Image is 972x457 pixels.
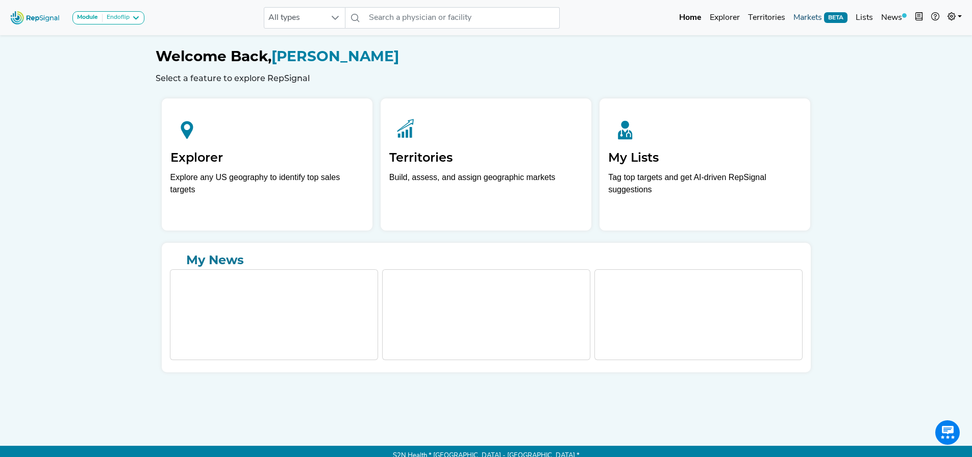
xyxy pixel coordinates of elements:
a: Home [675,8,706,28]
a: ExplorerExplore any US geography to identify top sales targets [162,98,372,231]
h1: [PERSON_NAME] [156,48,817,65]
a: MarketsBETA [789,8,852,28]
div: Explore any US geography to identify top sales targets [170,171,364,196]
input: Search a physician or facility [365,7,560,29]
h2: Explorer [170,150,364,165]
h6: Select a feature to explore RepSignal [156,73,817,83]
p: Tag top targets and get AI-driven RepSignal suggestions [608,171,802,201]
span: Welcome Back, [156,47,271,65]
span: All types [264,8,326,28]
h2: Territories [389,150,583,165]
a: Lists [852,8,877,28]
div: Endoflip [103,14,130,22]
button: ModuleEndoflip [72,11,144,24]
a: Territories [744,8,789,28]
a: My News [170,251,803,269]
a: TerritoriesBuild, assess, and assign geographic markets [381,98,591,231]
h2: My Lists [608,150,802,165]
button: Intel Book [911,8,927,28]
a: News [877,8,911,28]
a: My ListsTag top targets and get AI-driven RepSignal suggestions [600,98,810,231]
p: Build, assess, and assign geographic markets [389,171,583,201]
span: BETA [824,12,848,22]
strong: Module [77,14,98,20]
a: Explorer [706,8,744,28]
